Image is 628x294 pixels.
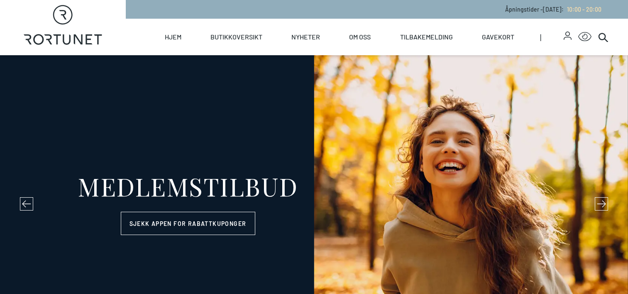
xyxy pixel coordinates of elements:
a: Gavekort [482,19,514,55]
span: 10:00 - 20:00 [567,6,601,13]
a: Butikkoversikt [210,19,262,55]
p: Åpningstider - [DATE] : [505,5,601,14]
div: MEDLEMSTILBUD [78,174,298,198]
a: 10:00 - 20:00 [564,6,601,13]
a: Nyheter [291,19,320,55]
a: Hjem [165,19,181,55]
a: Tilbakemelding [400,19,453,55]
a: Om oss [349,19,371,55]
span: | [540,19,564,55]
button: Open Accessibility Menu [578,30,591,44]
a: Sjekk appen for rabattkuponger [121,212,255,235]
